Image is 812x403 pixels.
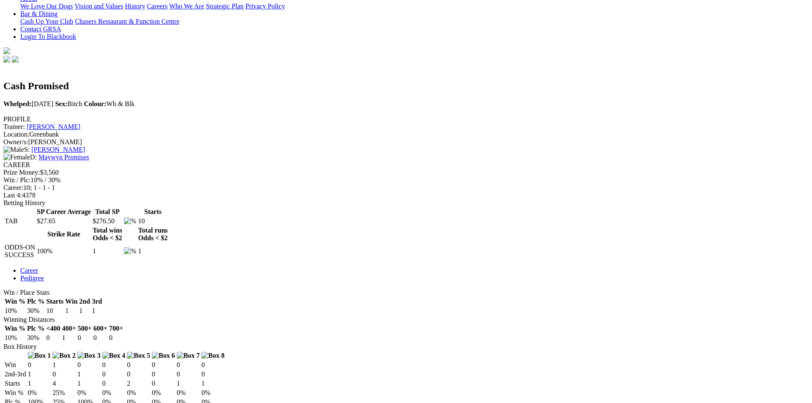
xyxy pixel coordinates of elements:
td: Win [4,361,27,369]
th: Win [65,297,78,306]
th: Starts [46,297,64,306]
img: logo-grsa-white.png [3,47,10,54]
span: Prize Money: [3,169,40,176]
a: Maywyn Promises [38,154,89,161]
a: We Love Our Dogs [20,3,73,10]
td: 1 [137,243,168,259]
th: Plc % [27,297,45,306]
td: 10% [4,334,26,342]
td: 0 [176,370,200,378]
th: Starts [137,208,168,216]
td: 1 [27,379,52,388]
a: Vision and Values [74,3,123,10]
td: 0 [109,334,123,342]
span: D: [3,154,37,161]
th: 600+ [93,324,108,333]
img: twitter.svg [12,56,19,63]
th: 500+ [77,324,92,333]
td: 1 [176,379,200,388]
td: 25% [52,389,76,397]
img: Box 4 [102,352,126,359]
img: Box 6 [152,352,175,359]
div: $3,560 [3,169,802,176]
td: 0 [176,361,200,369]
th: Plc % [27,324,45,333]
td: 10 [137,217,168,225]
div: 4378 [3,192,802,199]
td: 0 [151,361,176,369]
td: 2nd-3rd [4,370,27,378]
span: Career: [3,184,23,191]
td: 0 [46,334,60,342]
td: $276.50 [92,217,123,225]
span: Win / Plc: [3,176,30,184]
a: Who We Are [169,3,204,10]
a: Login To Blackbook [20,33,76,40]
span: Trainer: [3,123,25,130]
a: Chasers Restaurant & Function Centre [75,18,179,25]
td: 1 [77,370,101,378]
img: Box 7 [177,352,200,359]
a: Careers [147,3,167,10]
td: 0 [77,334,92,342]
td: 0 [151,379,176,388]
td: 1 [65,307,78,315]
a: Contact GRSA [20,25,61,33]
td: 0 [126,370,151,378]
img: Box 3 [77,352,101,359]
th: Total wins Odds < $2 [92,226,123,242]
th: 2nd [79,297,91,306]
td: 30% [27,307,45,315]
span: S: [3,146,30,153]
td: 4 [52,379,76,388]
h2: Cash Promised [3,80,802,92]
th: 700+ [109,324,123,333]
td: 1 [201,379,225,388]
b: Colour: [84,100,106,107]
img: % [124,217,136,225]
td: 1 [52,361,76,369]
img: Male [3,146,24,154]
td: ODDS-ON SUCCESS [4,243,36,259]
td: 0 [151,370,176,378]
td: 0% [176,389,200,397]
th: 3rd [91,297,102,306]
a: Bar & Dining [20,10,58,17]
td: 0% [151,389,176,397]
th: <400 [46,324,60,333]
div: Win / Place Stats [3,289,802,296]
div: Winning Distances [3,316,802,323]
td: 100% [36,243,91,259]
td: 1 [91,307,102,315]
th: SP Career Average [36,208,91,216]
td: 0 [93,334,108,342]
div: Betting History [3,199,802,207]
td: 2 [126,379,151,388]
th: Strike Rate [36,226,91,242]
td: 0 [201,370,225,378]
td: 1 [62,334,77,342]
a: [PERSON_NAME] [27,123,80,130]
img: % [124,247,136,255]
td: 0% [102,389,126,397]
a: History [125,3,145,10]
span: Bitch [55,100,82,107]
td: 0% [77,389,101,397]
td: 0% [126,389,151,397]
td: 0 [102,379,126,388]
div: PROFILE [3,115,802,123]
td: 0% [27,389,52,397]
span: Owner/s: [3,138,28,145]
th: 400+ [62,324,77,333]
div: 10; 1 - 1 - 1 [3,184,802,192]
span: Last 4: [3,192,22,199]
td: 1 [27,370,52,378]
a: [PERSON_NAME] [31,146,85,153]
a: Strategic Plan [206,3,244,10]
td: 0 [77,361,101,369]
td: 0% [201,389,225,397]
th: Win % [4,324,26,333]
a: Cash Up Your Club [20,18,73,25]
td: 1 [77,379,101,388]
span: [DATE] [3,100,53,107]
